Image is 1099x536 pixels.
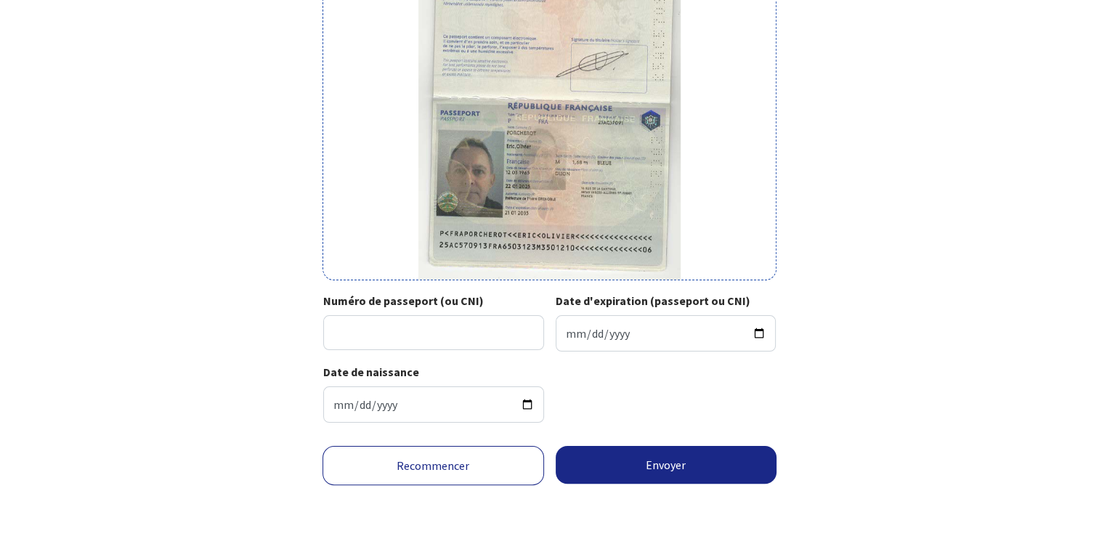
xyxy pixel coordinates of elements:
strong: Numéro de passeport (ou CNI) [323,293,484,308]
a: Recommencer [323,446,544,485]
button: Envoyer [556,446,777,484]
strong: Date d'expiration (passeport ou CNI) [556,293,750,308]
strong: Date de naissance [323,365,419,379]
